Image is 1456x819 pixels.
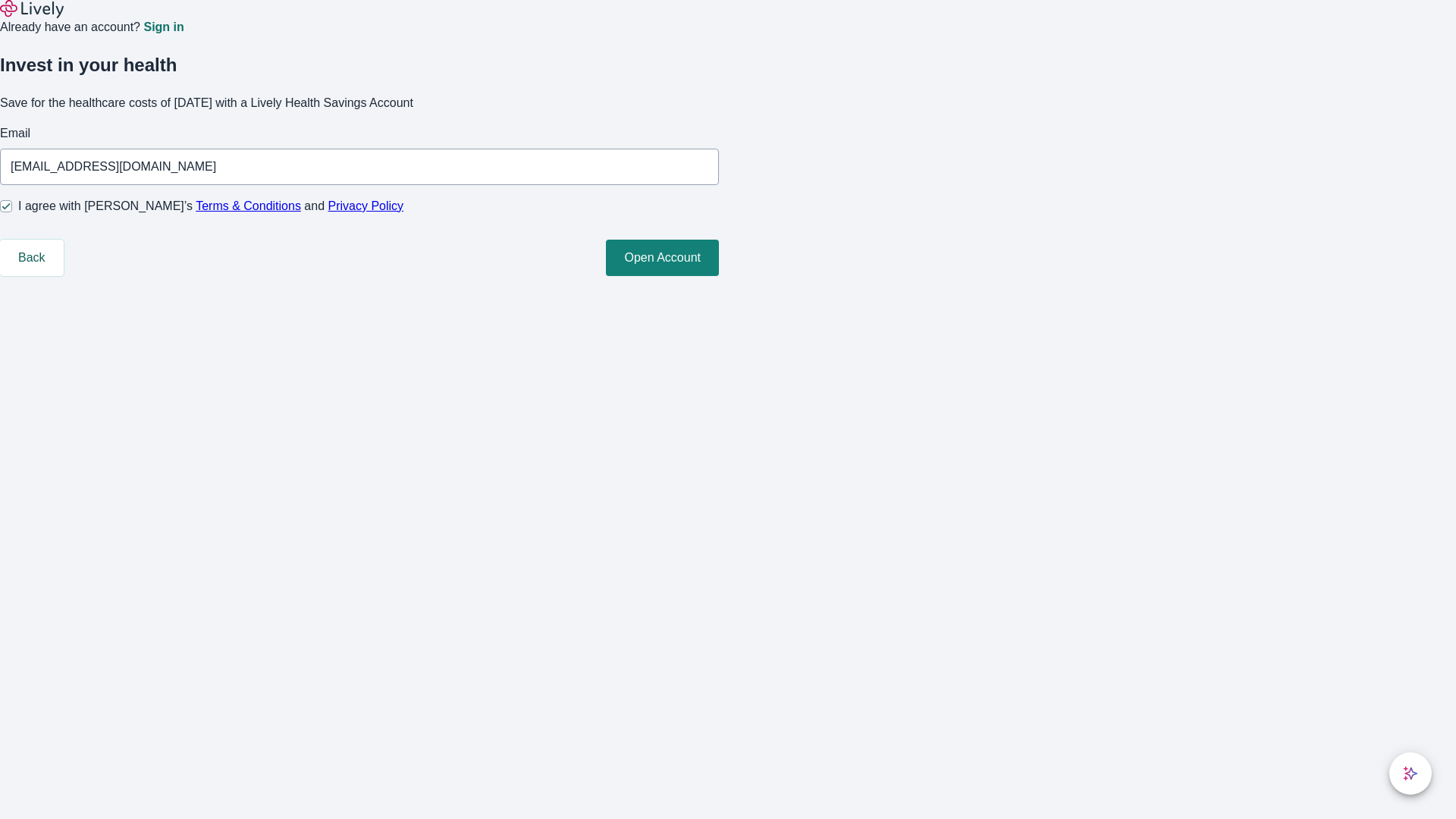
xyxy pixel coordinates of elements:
span: I agree with [PERSON_NAME]’s and [18,197,403,215]
a: Terms & Conditions [196,199,301,212]
a: Privacy Policy [328,199,404,212]
button: chat [1389,752,1432,795]
a: Sign in [143,21,184,33]
svg: Lively AI Assistant [1403,766,1418,781]
button: Open Account [606,240,719,276]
